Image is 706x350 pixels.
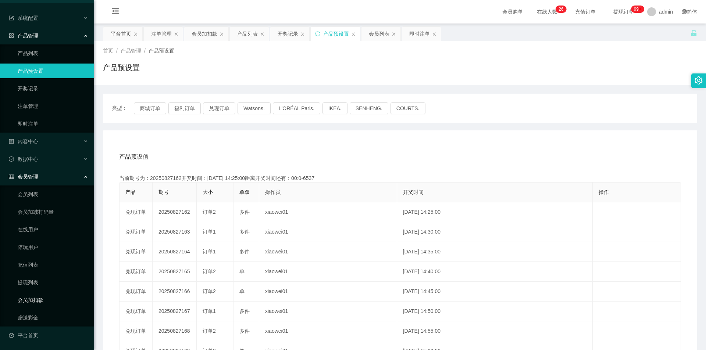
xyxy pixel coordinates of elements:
[610,9,638,14] span: 提现订单
[103,62,140,73] h1: 产品预设置
[9,139,14,144] i: 图标: profile
[9,328,88,343] a: 图标: dashboard平台首页
[18,116,88,131] a: 即时注单
[151,27,172,41] div: 注单管理
[18,46,88,61] a: 产品列表
[695,76,703,84] i: 图标: setting
[322,102,347,114] button: IKEA.
[120,302,153,321] td: 兑现订单
[103,48,113,54] span: 首页
[158,189,169,195] span: 期号
[203,268,216,274] span: 订单2
[300,32,305,36] i: 图标: close
[631,6,644,13] sup: 979
[9,138,38,144] span: 内容中心
[260,32,264,36] i: 图标: close
[9,15,38,21] span: 系统配置
[239,209,250,215] span: 多件
[120,242,153,262] td: 兑现订单
[397,282,593,302] td: [DATE] 14:45:00
[682,9,687,14] i: 图标: global
[168,102,201,114] button: 福利订单
[533,9,561,14] span: 在线人数
[556,6,566,13] sup: 26
[239,288,245,294] span: 单
[121,48,141,54] span: 产品管理
[153,282,197,302] td: 20250827166
[259,282,397,302] td: xiaowei01
[397,262,593,282] td: [DATE] 14:40:00
[134,102,166,114] button: 商城订单
[9,174,38,180] span: 会员管理
[273,102,320,114] button: L'ORÉAL Paris.
[259,242,397,262] td: xiaowei01
[203,189,213,195] span: 大小
[397,321,593,341] td: [DATE] 14:55:00
[239,268,245,274] span: 单
[403,189,424,195] span: 开奖时间
[392,32,396,36] i: 图标: close
[239,328,250,334] span: 多件
[112,102,134,114] span: 类型：
[203,328,216,334] span: 订单2
[259,202,397,222] td: xiaowei01
[18,310,88,325] a: 赠送彩金
[149,48,174,54] span: 产品预设置
[18,222,88,237] a: 在线用户
[18,64,88,78] a: 产品预设置
[265,189,281,195] span: 操作员
[116,48,118,54] span: /
[120,321,153,341] td: 兑现订单
[203,209,216,215] span: 订单2
[239,308,250,314] span: 多件
[153,202,197,222] td: 20250827162
[9,33,14,38] i: 图标: appstore-o
[315,31,320,36] i: 图标: sync
[18,240,88,255] a: 陪玩用户
[239,229,250,235] span: 多件
[237,27,258,41] div: 产品列表
[409,27,430,41] div: 即时注单
[18,257,88,272] a: 充值列表
[119,152,149,161] span: 产品预设值
[203,288,216,294] span: 订单2
[125,189,136,195] span: 产品
[18,205,88,219] a: 会员加减打码量
[323,27,349,41] div: 产品预设置
[561,6,564,13] p: 6
[432,32,436,36] i: 图标: close
[153,242,197,262] td: 20250827164
[18,187,88,202] a: 会员列表
[259,262,397,282] td: xiaowei01
[259,321,397,341] td: xiaowei01
[18,99,88,113] a: 注单管理
[119,174,681,182] div: 当前期号为：20250827162开奖时间：[DATE] 14:25:00距离开奖时间还有：00:0-6537
[153,222,197,242] td: 20250827163
[571,9,599,14] span: 充值订单
[259,302,397,321] td: xiaowei01
[144,48,146,54] span: /
[120,202,153,222] td: 兑现订单
[111,27,131,41] div: 平台首页
[203,249,216,255] span: 订单1
[220,32,224,36] i: 图标: close
[153,321,197,341] td: 20250827168
[397,242,593,262] td: [DATE] 14:35:00
[192,27,217,41] div: 会员加扣款
[599,189,609,195] span: 操作
[120,262,153,282] td: 兑现订单
[153,262,197,282] td: 20250827165
[120,282,153,302] td: 兑现订单
[18,275,88,290] a: 提现列表
[203,308,216,314] span: 订单1
[9,33,38,39] span: 产品管理
[18,293,88,307] a: 会员加扣款
[203,102,235,114] button: 兑现订单
[278,27,298,41] div: 开奖记录
[350,102,388,114] button: SENHENG.
[18,81,88,96] a: 开奖记录
[369,27,389,41] div: 会员列表
[103,0,128,24] i: 图标: menu-fold
[397,302,593,321] td: [DATE] 14:50:00
[9,156,14,162] i: 图标: check-circle-o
